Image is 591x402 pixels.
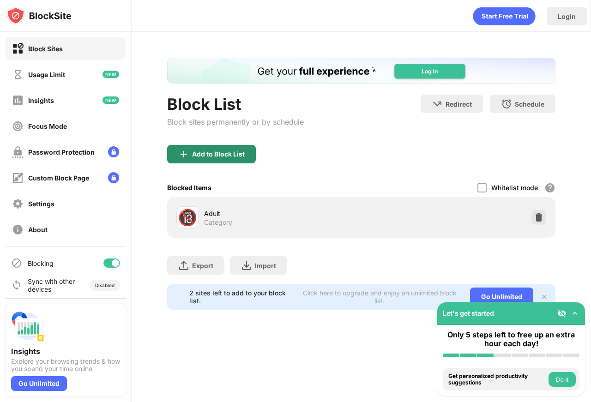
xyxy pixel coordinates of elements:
[12,146,24,158] img: password-protection-off.svg
[192,150,245,158] div: Add to Block List
[103,71,119,78] img: new-icon.svg
[95,282,115,288] div: Disabled
[12,95,24,106] img: insights-off.svg
[570,309,579,318] img: omni-setup-toggle.svg
[28,174,89,182] div: Custom Block Page
[443,330,579,348] div: Only 5 steps left to free up an extra hour each day!
[28,71,65,78] div: Usage Limit
[204,209,362,218] div: Adult
[28,96,54,104] div: Insights
[167,117,304,126] div: Block sites permanently or by schedule
[11,310,44,343] img: push-insights.svg
[28,122,67,130] div: Focus Mode
[11,376,67,391] div: Go Unlimited
[443,309,494,317] div: Let's get started
[178,208,197,227] div: 🔞
[558,12,576,20] div: Login
[108,146,119,157] img: lock-menu.svg
[473,7,536,25] div: animation
[189,289,295,305] div: 2 sites left to add to your block list.
[255,262,276,270] div: Import
[28,148,95,156] div: Password Protection
[6,6,72,25] img: logo-blocksite.svg
[11,347,120,356] div: Insights
[470,288,533,306] div: Go Unlimited
[491,184,538,192] div: Whitelist mode
[300,289,459,305] div: Click here to upgrade and enjoy an unlimited block list.
[11,280,22,291] img: sync-icon.svg
[28,259,54,267] div: Blocking
[549,372,576,387] button: Do it
[12,172,24,184] img: customize-block-page-off.svg
[103,96,119,104] img: new-icon.svg
[515,100,544,108] div: Schedule
[28,277,75,293] div: Sync with other devices
[12,120,24,132] img: focus-off.svg
[28,200,54,208] div: Settings
[108,172,119,183] img: lock-menu.svg
[541,293,548,300] img: x-button.svg
[11,358,120,372] div: Explore your browsing trends & how you spend your time online
[12,43,24,54] img: block-on.svg
[167,184,211,192] div: Blocked Items
[12,198,24,210] img: settings-off.svg
[12,69,24,80] img: time-usage-off.svg
[12,224,24,235] img: about-off.svg
[204,218,232,227] div: Category
[167,95,304,114] div: Block List
[557,309,567,318] img: eye-not-visible.svg
[448,373,546,386] div: Get personalized productivity suggestions
[192,262,213,270] div: Export
[28,226,48,234] div: About
[167,58,555,84] iframe: Banner
[446,100,472,108] div: Redirect
[28,45,63,53] div: Block Sites
[11,258,22,269] img: blocking-icon.svg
